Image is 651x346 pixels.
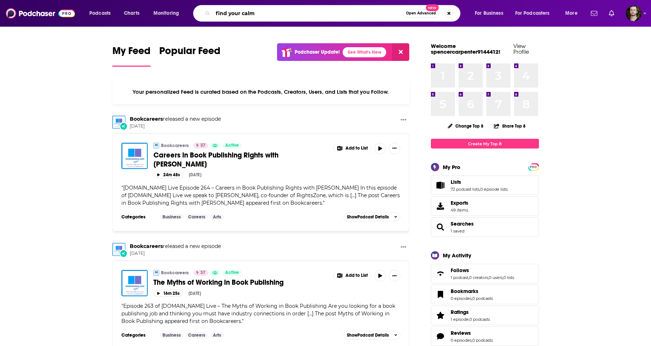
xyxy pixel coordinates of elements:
span: Podcasts [89,8,111,18]
span: [DATE] [130,250,221,257]
div: Your personalized Feed is curated based on the Podcasts, Creators, Users, and Lists that you Follow. [112,80,410,104]
span: Follows [451,267,469,274]
a: 1 episode [451,317,469,322]
a: View Profile [513,43,529,55]
span: The Myths of Working in Book Publishing [153,278,284,287]
span: Add to List [345,273,368,278]
span: " " [121,303,395,324]
span: Popular Feed [159,45,220,61]
a: 0 episodes [451,338,472,343]
a: Arts [210,332,224,338]
a: 1 saved [451,229,464,234]
span: For Podcasters [515,8,550,18]
span: Follows [431,264,539,283]
button: Show More Button [398,116,409,125]
a: Bookcareers [161,143,189,148]
a: 0 creators [469,275,488,280]
button: open menu [510,8,560,19]
span: [DOMAIN_NAME] Live Episode 264 – Careers in Book Publishing Rights with [PERSON_NAME] In this epi... [121,185,400,206]
span: Open Advanced [406,12,436,15]
span: Show Podcast Details [347,333,389,338]
a: Popular Feed [159,45,220,67]
a: Follows [433,269,448,279]
a: Business [160,214,184,220]
span: Careers in Book Publishing Rights with [PERSON_NAME] [153,151,278,169]
a: Charts [119,8,144,19]
button: Show profile menu [626,5,642,21]
a: The Myths of Working in Book Publishing [153,278,329,287]
span: My Feed [112,45,151,61]
span: Searches [431,217,539,237]
a: Bookmarks [451,288,493,294]
div: My Activity [443,252,471,259]
button: ShowPodcast Details [344,331,401,340]
span: Reviews [431,327,539,346]
button: 24m 48s [153,172,183,178]
button: open menu [560,8,587,19]
span: , [503,275,503,280]
button: open menu [148,8,188,19]
a: Reviews [433,331,448,341]
button: Show More Button [334,270,371,281]
span: Add to List [345,146,368,151]
button: open menu [470,8,512,19]
a: Careers [185,214,208,220]
button: ShowPodcast Details [344,213,401,221]
a: 37 [193,270,208,276]
button: Open AdvancedNew [403,9,439,18]
img: Careers in Book Publishing Rights with Clare Hodder [121,143,148,169]
div: My Pro [443,164,460,170]
span: 37 [200,142,205,149]
a: Arts [210,214,224,220]
a: Active [222,270,242,276]
img: Podchaser - Follow, Share and Rate Podcasts [6,6,75,20]
a: 37 [193,143,208,148]
button: Show More Button [398,243,409,252]
span: Logged in as OutlierAudio [626,5,642,21]
a: 0 podcasts [469,317,490,322]
a: 0 podcasts [472,296,493,301]
span: , [472,296,472,301]
img: Bookcareers [112,243,125,256]
span: " " [121,185,400,206]
a: My Feed [112,45,151,67]
span: Monitoring [153,8,179,18]
button: Show More Button [389,270,400,281]
span: Exports [433,201,448,211]
div: [DATE] [188,291,201,296]
span: Bookmarks [431,285,539,304]
h3: Categories [121,214,154,220]
span: [DATE] [130,123,221,129]
a: Searches [451,221,474,227]
h3: released a new episode [130,116,221,123]
span: Exports [451,200,468,206]
button: Show More Button [389,143,400,154]
a: Bookcareers [153,270,159,276]
img: Bookcareers [112,116,125,129]
a: 0 episode lists [480,187,508,192]
a: Business [160,332,184,338]
span: New [426,4,439,11]
div: Search podcasts, credits, & more... [200,5,467,22]
a: Careers in Book Publishing Rights with [PERSON_NAME] [153,151,329,169]
a: 0 episodes [451,296,472,301]
a: Show notifications dropdown [606,7,617,19]
button: Show More Button [334,143,371,154]
a: Ratings [451,309,490,315]
a: Bookcareers [130,243,163,249]
span: , [472,338,472,343]
button: Share Top 8 [494,119,526,133]
span: Reviews [451,330,471,336]
span: For Business [475,8,503,18]
span: More [565,8,578,18]
span: Charts [124,8,139,18]
a: See What's New [343,47,386,57]
a: 0 users [489,275,503,280]
img: Bookcareers [153,143,159,148]
p: Podchaser Update! [295,49,340,55]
